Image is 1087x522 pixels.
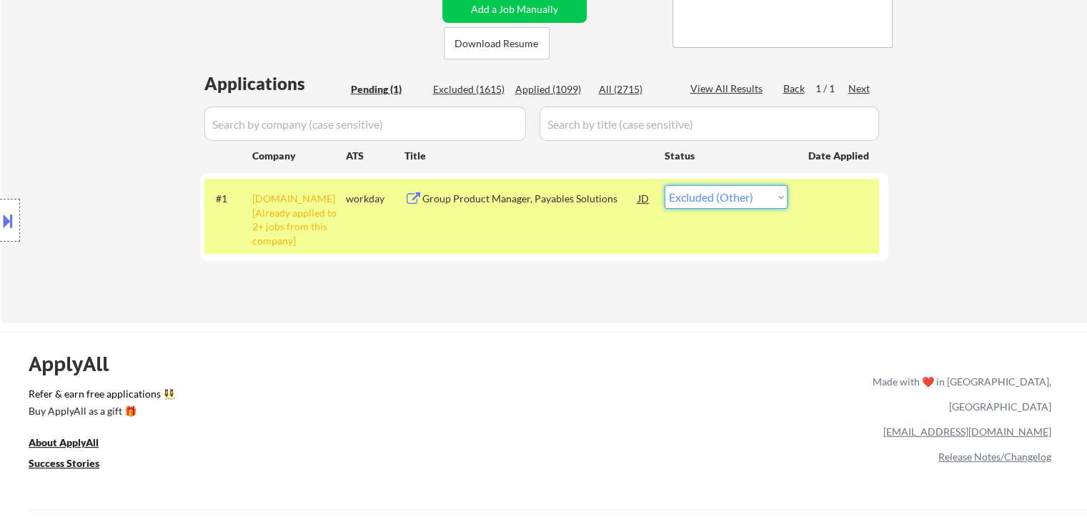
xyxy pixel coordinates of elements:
div: Excluded (1615) [433,82,505,97]
div: 1 / 1 [815,82,848,96]
button: Download Resume [444,27,550,59]
div: ATS [346,149,404,163]
div: Back [783,82,806,96]
div: Pending (1) [351,82,422,97]
a: Refer & earn free applications 👯‍♀️ [29,389,574,404]
div: Applications [204,75,346,92]
div: [DOMAIN_NAME] [Already applied to 2+ jobs from this company] [252,192,346,247]
div: Status [665,142,788,168]
div: Buy ApplyAll as a gift 🎁 [29,406,172,416]
div: All (2715) [599,82,670,97]
input: Search by title (case sensitive) [540,107,879,141]
u: Success Stories [29,457,99,469]
div: Group Product Manager, Payables Solutions [422,192,638,206]
div: View All Results [690,82,767,96]
div: Title [404,149,651,163]
div: Applied (1099) [515,82,587,97]
u: About ApplyAll [29,436,99,448]
a: Buy ApplyAll as a gift 🎁 [29,404,172,422]
div: Date Applied [808,149,871,163]
div: ApplyAll [29,352,125,376]
a: Release Notes/Changelog [938,450,1051,463]
div: workday [346,192,404,206]
div: Made with ❤️ in [GEOGRAPHIC_DATA], [GEOGRAPHIC_DATA] [867,369,1051,419]
a: About ApplyAll [29,435,119,453]
a: Success Stories [29,456,119,474]
div: Next [848,82,871,96]
a: [EMAIL_ADDRESS][DOMAIN_NAME] [883,425,1051,438]
input: Search by company (case sensitive) [204,107,526,141]
div: JD [637,185,651,211]
div: Company [252,149,346,163]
